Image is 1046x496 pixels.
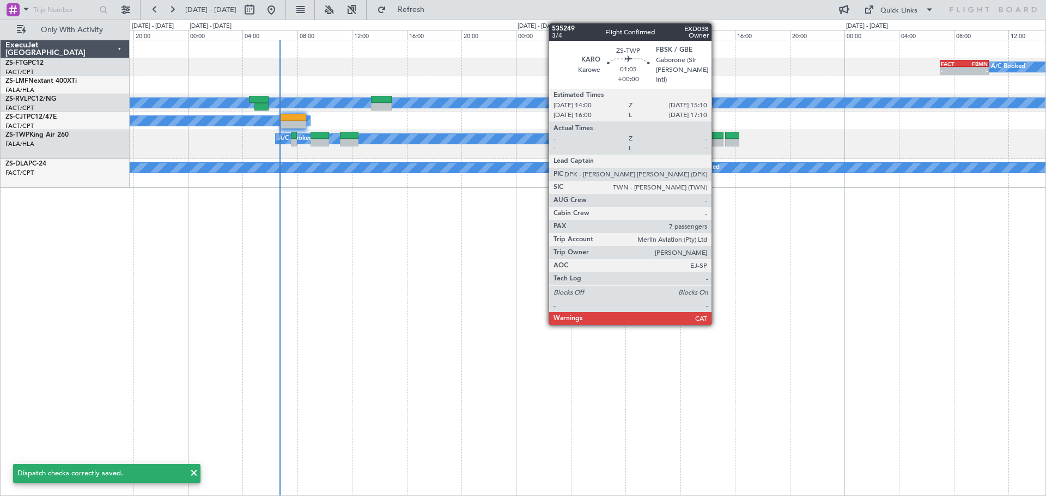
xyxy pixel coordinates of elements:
[5,86,34,94] a: FALA/HLA
[899,30,953,40] div: 04:00
[5,96,27,102] span: ZS-RVL
[372,1,437,19] button: Refresh
[735,30,789,40] div: 16:00
[5,122,34,130] a: FACT/CPT
[790,30,844,40] div: 20:00
[880,5,917,16] div: Quick Links
[5,78,77,84] a: ZS-LMFNextant 400XTi
[5,132,69,138] a: ZS-TWPKing Air 260
[185,5,236,15] span: [DATE] - [DATE]
[278,131,313,147] div: A/C Booked
[133,30,188,40] div: 20:00
[5,60,44,66] a: ZS-FTGPC12
[188,30,242,40] div: 00:00
[680,30,735,40] div: 12:00
[844,30,899,40] div: 00:00
[941,60,964,67] div: FACT
[297,30,352,40] div: 08:00
[132,22,174,31] div: [DATE] - [DATE]
[5,161,28,167] span: ZS-DLA
[28,26,115,34] span: Only With Activity
[5,114,27,120] span: ZS-CJT
[407,30,461,40] div: 16:00
[5,104,34,112] a: FACT/CPT
[859,1,939,19] button: Quick Links
[5,140,34,148] a: FALA/HLA
[846,22,888,31] div: [DATE] - [DATE]
[5,60,28,66] span: ZS-FTG
[5,114,57,120] a: ZS-CJTPC12/47E
[5,78,28,84] span: ZS-LMF
[461,30,516,40] div: 20:00
[5,169,34,177] a: FACT/CPT
[518,22,560,31] div: [DATE] - [DATE]
[954,30,1008,40] div: 08:00
[964,68,988,74] div: -
[17,468,184,479] div: Dispatch checks correctly saved.
[388,6,434,14] span: Refresh
[685,160,720,176] div: A/C Booked
[352,30,406,40] div: 12:00
[516,30,570,40] div: 00:00
[991,59,1025,75] div: A/C Booked
[5,161,46,167] a: ZS-DLAPC-24
[242,30,297,40] div: 04:00
[5,132,29,138] span: ZS-TWP
[571,30,625,40] div: 04:00
[5,96,56,102] a: ZS-RVLPC12/NG
[12,21,118,39] button: Only With Activity
[625,30,680,40] div: 08:00
[964,60,988,67] div: FBMN
[33,2,96,18] input: Trip Number
[941,68,964,74] div: -
[190,22,232,31] div: [DATE] - [DATE]
[5,68,34,76] a: FACT/CPT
